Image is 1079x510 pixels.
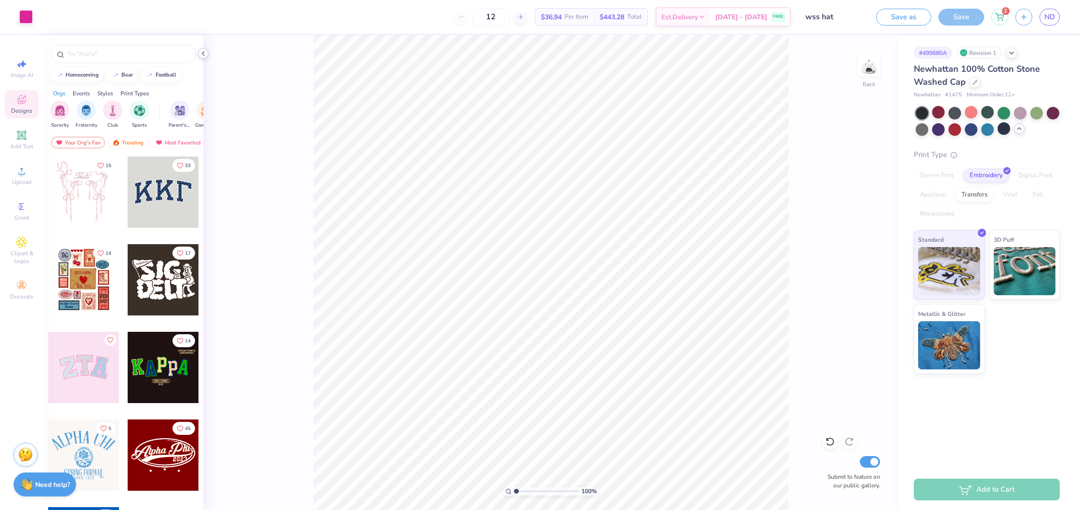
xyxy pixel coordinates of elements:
button: homecoming [51,68,103,82]
div: filter for Sorority [50,101,69,129]
span: Club [107,122,118,129]
button: Like [93,247,116,260]
div: Revision 1 [957,47,1001,59]
input: – – [472,8,510,26]
span: Decorate [10,293,33,301]
span: Minimum Order: 12 + [967,91,1015,99]
button: Save as [876,9,931,26]
div: Applique [914,188,952,202]
div: Transfers [955,188,994,202]
div: # 499680A [914,47,952,59]
div: Most Favorited [151,137,205,148]
div: Trending [108,137,148,148]
img: Club Image [107,105,118,116]
strong: Need help? [35,480,70,489]
span: 15 [105,163,111,168]
button: football [141,68,181,82]
span: Est. Delivery [661,12,698,22]
div: Digital Print [1012,169,1059,183]
div: filter for Game Day [195,101,217,129]
span: FREE [773,13,783,20]
div: Print Type [914,149,1060,160]
div: football [156,72,176,78]
span: Image AI [11,71,33,79]
button: Like [172,422,195,435]
button: filter button [103,101,122,129]
label: Submit to feature on our public gallery. [822,472,880,490]
div: Embroidery [963,169,1009,183]
input: Try "Alpha" [66,49,190,59]
span: Upload [12,178,31,186]
img: 3D Puff [994,247,1056,295]
div: Events [73,89,90,98]
img: Game Day Image [201,105,212,116]
button: filter button [76,101,97,129]
button: Like [96,422,116,435]
div: filter for Sports [130,101,149,129]
span: Standard [918,235,944,245]
div: filter for Parent's Weekend [169,101,191,129]
span: Newhattan 100% Cotton Stone Washed Cap [914,63,1040,88]
span: 33 [185,163,191,168]
span: # 1475 [945,91,962,99]
span: Greek [14,214,29,222]
div: Screen Print [914,169,961,183]
button: filter button [195,101,217,129]
span: 5 [108,426,111,431]
span: Game Day [195,122,217,129]
img: Parent's Weekend Image [174,105,185,116]
div: Foil [1026,188,1049,202]
button: filter button [50,101,69,129]
button: filter button [130,101,149,129]
div: Print Types [120,89,149,98]
img: most_fav.gif [155,139,163,146]
span: Designs [11,107,32,115]
span: $36.94 [541,12,562,22]
button: Like [93,159,116,172]
span: Sorority [51,122,69,129]
span: 45 [185,426,191,431]
span: ND [1044,12,1055,23]
span: $443.28 [600,12,624,22]
span: Per Item [565,12,588,22]
button: Like [172,247,195,260]
div: Back [863,80,875,89]
img: Back [859,56,879,75]
img: Sorority Image [54,105,66,116]
span: 14 [105,251,111,256]
span: Total [627,12,642,22]
img: trending.gif [112,139,120,146]
span: [DATE] - [DATE] [715,12,767,22]
a: ND [1040,9,1060,26]
input: Untitled Design [798,7,869,26]
img: trend_line.gif [56,72,64,78]
img: Fraternity Image [81,105,92,116]
span: Sports [132,122,147,129]
div: Styles [97,89,113,98]
button: filter button [169,101,191,129]
span: 2 [1002,7,1010,15]
span: 14 [185,339,191,343]
button: Like [105,334,116,346]
div: Your Org's Fav [51,137,105,148]
img: Sports Image [134,105,145,116]
img: Standard [918,247,980,295]
div: Vinyl [997,188,1024,202]
span: Newhattan [914,91,940,99]
img: trend_line.gif [146,72,154,78]
img: Metallic & Glitter [918,321,980,369]
span: 100 % [581,487,597,496]
div: bear [121,72,133,78]
div: homecoming [66,72,99,78]
button: Like [172,334,195,347]
span: Add Text [10,143,33,150]
div: filter for Fraternity [76,101,97,129]
div: filter for Club [103,101,122,129]
div: Orgs [53,89,66,98]
button: Like [172,159,195,172]
button: bear [106,68,137,82]
span: 17 [185,251,191,256]
div: Rhinestones [914,207,961,222]
img: most_fav.gif [55,139,63,146]
span: Metallic & Glitter [918,309,966,319]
